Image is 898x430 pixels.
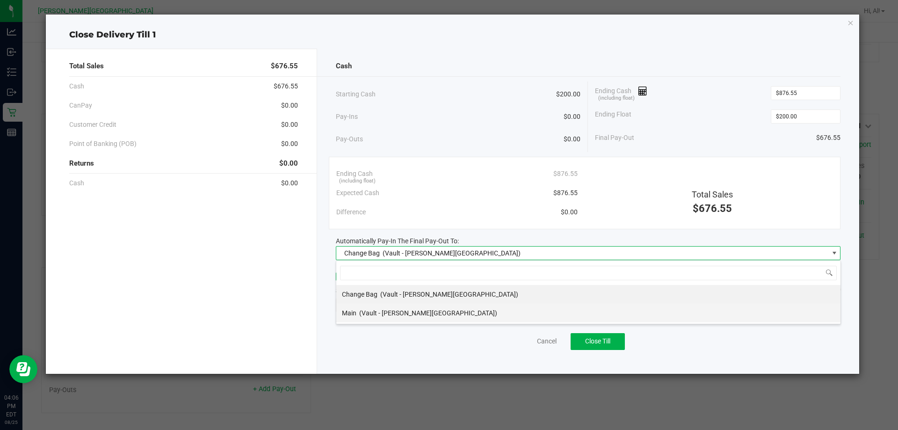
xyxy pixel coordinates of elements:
span: $676.55 [816,133,840,143]
span: $0.00 [281,139,298,149]
span: Ending Float [595,109,631,124]
span: $0.00 [281,120,298,130]
span: $0.00 [564,112,580,122]
span: Total Sales [69,61,104,72]
span: Starting Cash [336,89,376,99]
span: (Vault - [PERSON_NAME][GEOGRAPHIC_DATA]) [380,291,518,298]
span: (including float) [598,95,635,102]
span: Cash [69,81,84,91]
span: $0.00 [279,158,298,169]
span: Difference [336,207,366,217]
span: CanPay [69,101,92,110]
span: (Vault - [PERSON_NAME][GEOGRAPHIC_DATA]) [383,249,521,257]
span: Pay-Ins [336,112,358,122]
div: Close Delivery Till 1 [46,29,860,41]
button: Close Till [571,333,625,350]
span: Change Bag [342,291,377,298]
a: Cancel [537,336,557,346]
span: Change Bag [344,249,380,257]
div: Returns [69,153,298,174]
span: Close Till [585,337,610,345]
span: Total Sales [692,189,733,199]
span: Automatically Pay-In The Final Pay-Out To: [336,237,459,245]
span: Cash [336,61,352,72]
span: Final Pay-Out [595,133,634,143]
span: Ending Cash [336,169,373,179]
span: $0.00 [281,178,298,188]
span: (Vault - [PERSON_NAME][GEOGRAPHIC_DATA]) [359,309,497,317]
span: Pay-Outs [336,134,363,144]
span: Point of Banking (POB) [69,139,137,149]
span: Customer Credit [69,120,116,130]
span: $0.00 [564,134,580,144]
span: $0.00 [281,101,298,110]
span: $676.55 [274,81,298,91]
span: $876.55 [553,169,578,179]
span: $676.55 [271,61,298,72]
span: $676.55 [693,203,732,214]
span: Cash [69,178,84,188]
span: $876.55 [553,188,578,198]
span: Ending Cash [595,86,647,100]
span: Main [342,309,356,317]
span: $0.00 [561,207,578,217]
iframe: Resource center [9,355,37,383]
span: (including float) [339,177,376,185]
span: $200.00 [556,89,580,99]
span: Expected Cash [336,188,379,198]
